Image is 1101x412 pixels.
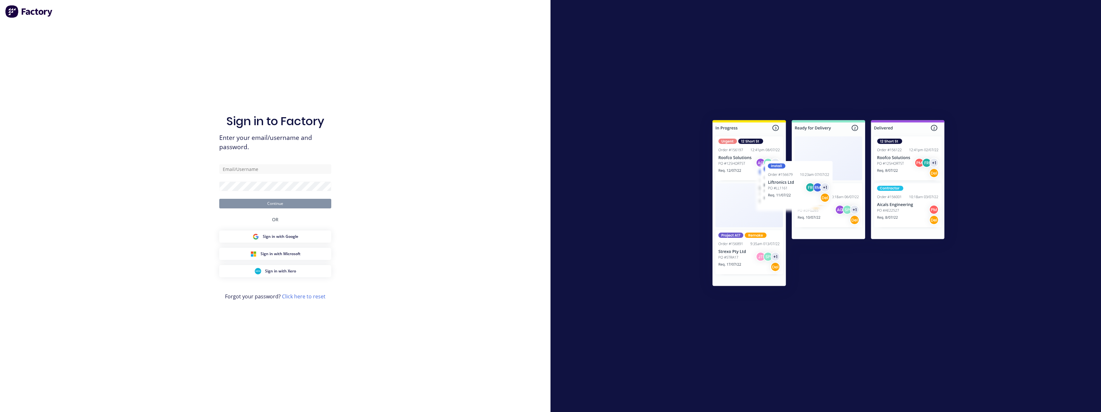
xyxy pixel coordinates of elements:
span: Sign in with Google [263,234,298,239]
span: Enter your email/username and password. [219,133,331,152]
span: Sign in with Xero [265,268,296,274]
div: OR [272,208,278,230]
img: Google Sign in [253,233,259,240]
button: Xero Sign inSign in with Xero [219,265,331,277]
button: Google Sign inSign in with Google [219,230,331,243]
a: Click here to reset [282,293,325,300]
button: Continue [219,199,331,208]
button: Microsoft Sign inSign in with Microsoft [219,248,331,260]
img: Xero Sign in [255,268,261,274]
img: Factory [5,5,53,18]
img: Microsoft Sign in [250,251,257,257]
span: Sign in with Microsoft [261,251,301,257]
span: Forgot your password? [225,293,325,300]
input: Email/Username [219,164,331,174]
h1: Sign in to Factory [226,114,324,128]
img: Sign in [698,107,959,301]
